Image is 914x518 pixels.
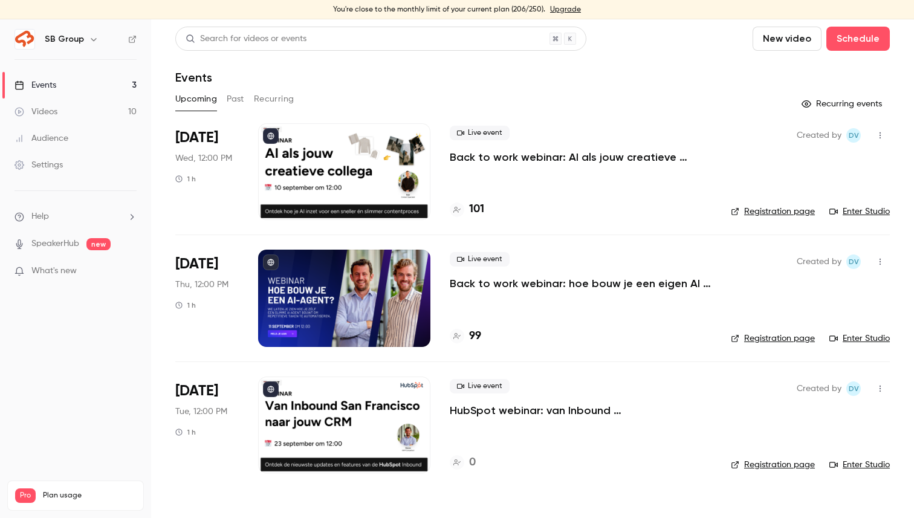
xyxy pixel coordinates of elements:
[450,126,510,140] span: Live event
[15,132,68,144] div: Audience
[175,381,218,401] span: [DATE]
[469,328,481,345] h4: 99
[175,128,218,147] span: [DATE]
[175,377,239,473] div: Sep 23 Tue, 12:00 PM (Europe/Amsterdam)
[43,491,136,500] span: Plan usage
[450,276,711,291] a: Back to work webinar: hoe bouw je een eigen AI agent?
[175,406,227,418] span: Tue, 12:00 PM
[450,201,484,218] a: 101
[175,89,217,109] button: Upcoming
[450,379,510,393] span: Live event
[15,30,34,49] img: SB Group
[469,455,476,471] h4: 0
[175,279,228,291] span: Thu, 12:00 PM
[175,174,196,184] div: 1 h
[175,123,239,220] div: Sep 10 Wed, 12:00 PM (Europe/Amsterdam)
[849,254,859,269] span: Dv
[15,159,63,171] div: Settings
[450,455,476,471] a: 0
[849,381,859,396] span: Dv
[731,206,815,218] a: Registration page
[15,106,57,118] div: Videos
[753,27,822,51] button: New video
[175,427,196,437] div: 1 h
[450,328,481,345] a: 99
[175,70,212,85] h1: Events
[31,238,79,250] a: SpeakerHub
[550,5,581,15] a: Upgrade
[227,89,244,109] button: Past
[469,201,484,218] h4: 101
[829,206,890,218] a: Enter Studio
[175,300,196,310] div: 1 h
[796,94,890,114] button: Recurring events
[826,27,890,51] button: Schedule
[175,254,218,274] span: [DATE]
[450,403,711,418] a: HubSpot webinar: van Inbound [GEOGRAPHIC_DATA][PERSON_NAME] jouw CRM
[31,210,49,223] span: Help
[450,252,510,267] span: Live event
[122,266,137,277] iframe: Noticeable Trigger
[849,128,859,143] span: Dv
[829,459,890,471] a: Enter Studio
[186,33,306,45] div: Search for videos or events
[175,250,239,346] div: Sep 11 Thu, 12:00 PM (Europe/Amsterdam)
[797,128,841,143] span: Created by
[15,79,56,91] div: Events
[829,332,890,345] a: Enter Studio
[45,33,84,45] h6: SB Group
[731,332,815,345] a: Registration page
[254,89,294,109] button: Recurring
[15,488,36,503] span: Pro
[86,238,111,250] span: new
[797,254,841,269] span: Created by
[797,381,841,396] span: Created by
[450,150,711,164] a: Back to work webinar: AI als jouw creatieve collega
[731,459,815,471] a: Registration page
[175,152,232,164] span: Wed, 12:00 PM
[846,254,861,269] span: Dante van der heijden
[15,210,137,223] li: help-dropdown-opener
[846,128,861,143] span: Dante van der heijden
[846,381,861,396] span: Dante van der heijden
[31,265,77,277] span: What's new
